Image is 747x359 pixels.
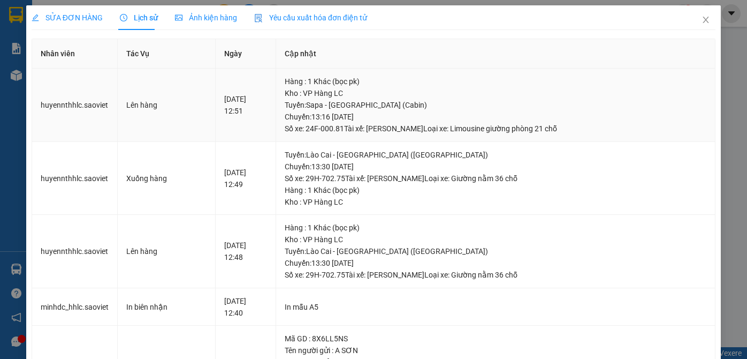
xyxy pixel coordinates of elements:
td: huyennthhlc.saoviet [32,69,118,142]
div: Kho : VP Hàng LC [285,234,707,245]
div: Xuống hàng [126,173,207,184]
div: [DATE] 12:40 [224,295,266,319]
img: icon [254,14,263,23]
div: In biên nhận [126,301,207,313]
div: Tuyến : Lào Cai - [GEOGRAPHIC_DATA] ([GEOGRAPHIC_DATA]) Chuyến: 13:30 [DATE] Số xe: 29H-702.75 Tà... [285,149,707,184]
span: Ảnh kiện hàng [175,13,237,22]
th: Ngày [216,39,276,69]
span: clock-circle [120,14,127,21]
div: Hàng : 1 Khác (bọc pk) [285,222,707,234]
div: Kho : VP Hàng LC [285,196,707,208]
td: huyennthhlc.saoviet [32,215,118,288]
td: huyennthhlc.saoviet [32,142,118,215]
div: Lên hàng [126,245,207,257]
button: Close [691,5,721,35]
span: picture [175,14,182,21]
div: Lên hàng [126,99,207,111]
div: Tuyến : Lào Cai - [GEOGRAPHIC_DATA] ([GEOGRAPHIC_DATA]) Chuyến: 13:30 [DATE] Số xe: 29H-702.75 Tà... [285,245,707,281]
div: In mẫu A5 [285,301,707,313]
th: Tác Vụ [118,39,216,69]
div: Kho : VP Hàng LC [285,87,707,99]
div: [DATE] 12:48 [224,240,266,263]
th: Nhân viên [32,39,118,69]
div: [DATE] 12:49 [224,167,266,190]
div: Mã GD : 8X6LL5NS [285,333,707,345]
span: edit [32,14,39,21]
span: Yêu cầu xuất hóa đơn điện tử [254,13,367,22]
span: SỬA ĐƠN HÀNG [32,13,103,22]
span: Lịch sử [120,13,158,22]
div: Hàng : 1 Khác (bọc pk) [285,184,707,196]
span: close [702,16,710,24]
th: Cập nhật [276,39,716,69]
div: Tuyến : Sapa - [GEOGRAPHIC_DATA] (Cabin) Chuyến: 13:16 [DATE] Số xe: 24F-000.81 Tài xế: [PERSON_N... [285,99,707,134]
div: Tên người gửi : A SƠN [285,345,707,356]
div: Hàng : 1 Khác (bọc pk) [285,76,707,87]
div: [DATE] 12:51 [224,93,266,117]
td: minhdc_hhlc.saoviet [32,288,118,326]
